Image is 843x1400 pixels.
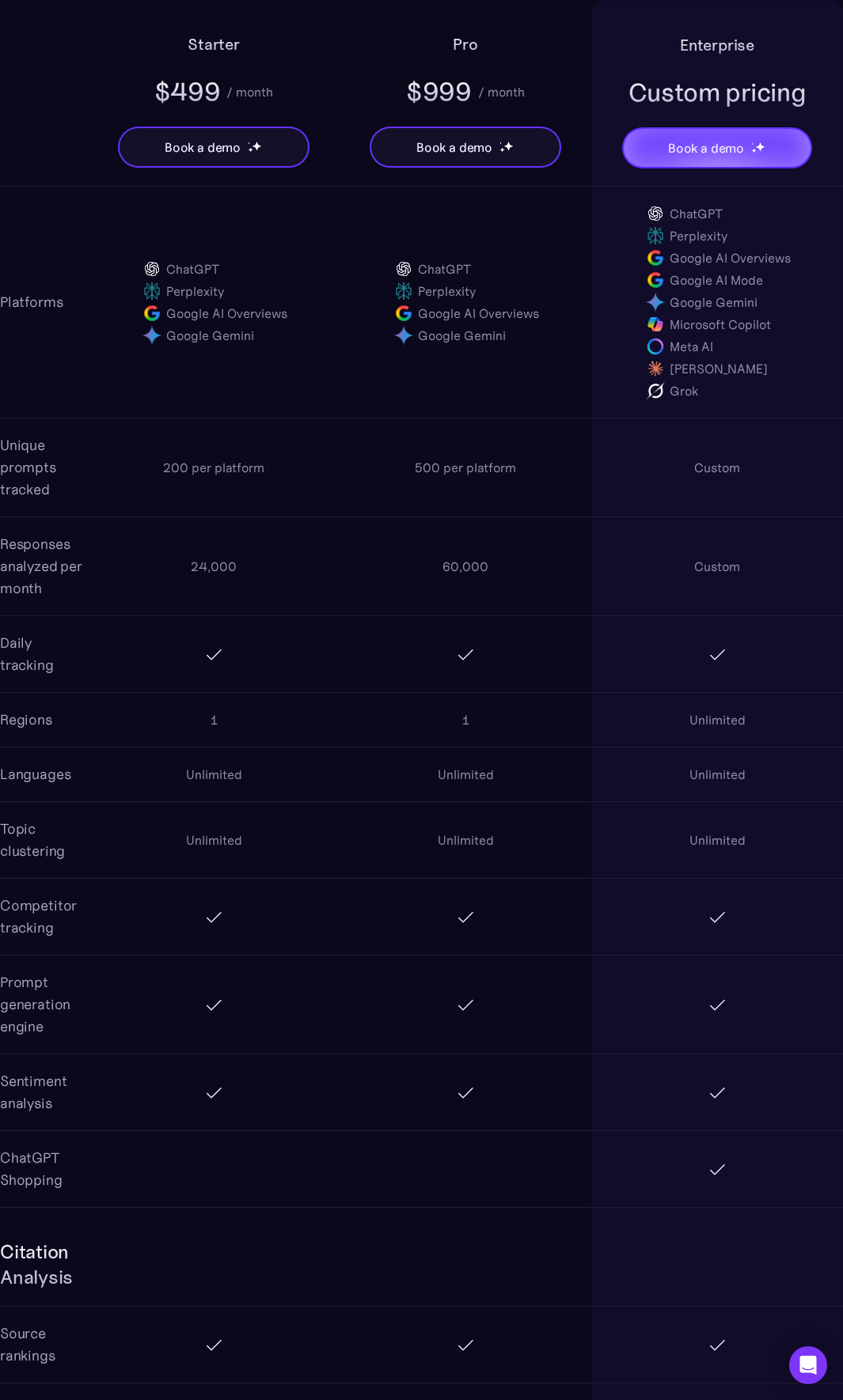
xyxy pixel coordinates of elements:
div: Unlimited [689,831,746,849]
div: Unlimited [689,710,746,729]
div: 200 per platform [163,458,264,477]
div: ChatGPT [418,259,471,278]
div: Google Gemini [670,293,758,312]
img: star [503,141,514,151]
img: star [248,142,250,144]
div: Unlimited [186,765,242,784]
div: Perplexity [418,282,476,301]
a: Book a demostarstarstar [370,127,561,168]
div: Google AI Overviews [418,304,539,323]
div: Google AI Overviews [166,304,287,323]
img: star [751,142,754,145]
div: ChatGPT [166,259,219,278]
img: star [755,142,765,152]
div: Unlimited [186,831,242,849]
div: / month [226,82,273,101]
div: Open Intercom Messenger [789,1346,827,1384]
div: [PERSON_NAME] [670,359,768,378]
div: Book a demo [165,138,241,157]
div: Custom [694,557,740,576]
h2: Pro [453,32,477,57]
div: 1 [211,710,218,729]
div: $499 [154,74,221,109]
div: Meta AI [670,337,713,356]
div: Grok [670,381,698,400]
div: Perplexity [166,282,224,301]
div: Google Gemini [166,326,254,345]
h2: Enterprise [680,32,754,58]
div: Google AI Overviews [670,248,791,267]
div: 60,000 [442,557,488,576]
img: star [499,142,502,144]
div: Custom pricing [628,75,807,110]
a: Book a demostarstarstar [118,127,309,168]
div: 24,000 [191,557,237,576]
div: Unlimited [689,765,746,784]
div: Book a demo [668,138,744,157]
div: Google AI Mode [670,271,763,289]
div: 1 [462,710,469,729]
div: Book a demo [416,138,492,157]
div: Unlimited [438,765,494,784]
div: Perplexity [670,226,727,245]
div: $999 [406,74,472,109]
img: star [499,147,505,153]
div: Microsoft Copilot [670,315,771,334]
div: Unlimited [438,831,494,849]
div: Google Gemini [418,326,506,345]
h2: Starter [188,32,240,57]
img: star [252,141,262,151]
img: star [248,147,253,153]
div: ChatGPT [670,204,723,223]
div: 500 per platform [415,458,516,477]
img: star [751,148,757,153]
a: Book a demostarstarstar [622,127,812,168]
div: Custom [694,458,740,477]
div: / month [478,82,525,101]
